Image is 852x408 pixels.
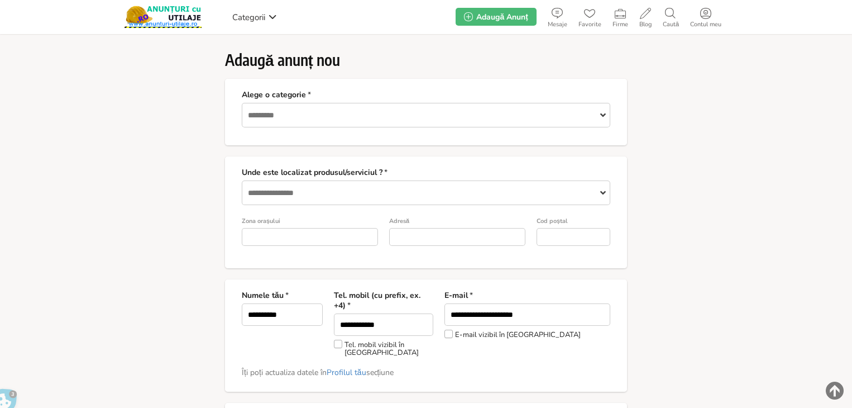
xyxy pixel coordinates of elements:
label: Adresă [389,216,525,226]
img: scroll-to-top.png [826,382,844,400]
a: Contul meu [685,6,727,28]
span: Alege o categorie [242,89,306,100]
span: Firme [607,21,634,28]
a: Categorii [229,8,280,25]
span: Adaugă Anunț [476,12,528,22]
span: Unde este localizat produsul/serviciul ? [242,167,382,178]
a: Mesaje [542,6,573,28]
h1: Adaugă anunț nou [225,51,627,69]
label: E-mail vizibil în [GEOGRAPHIC_DATA] [444,330,581,339]
a: Blog [634,6,657,28]
span: Mesaje [542,21,573,28]
span: E-mail [444,290,468,301]
span: Favorite [573,21,607,28]
label: Numele tău [242,291,323,301]
label: Tel. mobil (cu prefix, ex. +4) [334,291,433,311]
a: Favorite [573,6,607,28]
span: 3 [9,390,17,398]
span: Contul meu [685,21,727,28]
img: Anunturi-Utilaje.RO [125,6,202,28]
label: Tel. mobil vizibil în [GEOGRAPHIC_DATA] [334,340,433,357]
a: Caută [657,6,685,28]
label: Zona orașului [242,216,378,226]
span: Blog [634,21,657,28]
span: Caută [657,21,685,28]
label: Cod poștal [537,216,610,226]
a: Adaugă Anunț [456,8,536,26]
span: Categorii [232,12,265,23]
a: Firme [607,6,634,28]
div: Îți poți actualiza datele în secțiune [242,368,610,378]
a: Profilul tău [327,367,366,378]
